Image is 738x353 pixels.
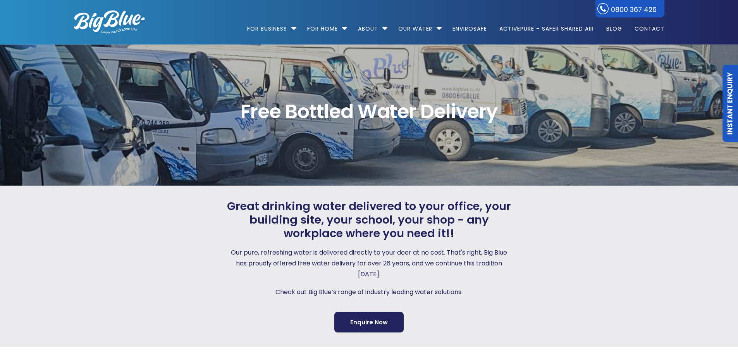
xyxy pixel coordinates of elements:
[74,10,145,34] img: logo
[225,200,513,240] span: Great drinking water delivered to your office, your building site, your school, your shop - any w...
[225,287,513,298] p: Check out Big Blue’s range of industry leading water solutions.
[723,65,738,142] a: Instant Enquiry
[74,102,664,121] span: Free Bottled Water Delivery
[225,247,513,280] p: Our pure, refreshing water is delivered directly to your door at no cost. That's right, Big Blue ...
[334,312,404,332] a: Enquire Now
